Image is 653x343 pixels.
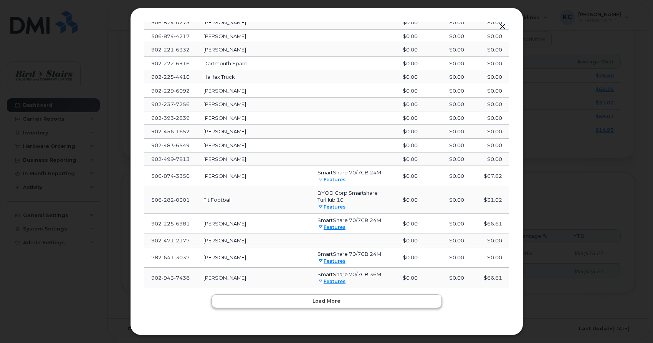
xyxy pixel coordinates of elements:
[162,237,174,244] span: 471
[620,310,647,337] iframe: Messenger Launcher
[471,234,509,248] td: $0.00
[317,250,382,258] div: SmartShare 70/7GB 24M
[174,237,190,244] span: 2177
[197,268,311,288] td: [PERSON_NAME]
[317,258,346,264] a: Features
[174,275,190,281] span: 7438
[151,254,190,260] span: 782
[471,247,509,268] td: $0.00
[197,247,311,268] td: [PERSON_NAME]
[151,275,190,281] span: 902
[471,214,509,234] td: $66.61
[389,247,425,268] td: $0.00
[389,234,425,248] td: $0.00
[197,214,311,234] td: [PERSON_NAME]
[425,247,471,268] td: $0.00
[151,237,190,244] span: 902
[425,214,471,234] td: $0.00
[162,254,174,260] span: 641
[389,268,425,288] td: $0.00
[174,254,190,260] span: 3037
[471,268,509,288] td: $66.61
[425,268,471,288] td: $0.00
[197,234,311,248] td: [PERSON_NAME]
[317,271,382,278] div: SmartShare 70/7GB 36M
[425,234,471,248] td: $0.00
[317,278,346,284] a: Features
[162,275,174,281] span: 943
[389,214,425,234] td: $0.00
[317,224,346,230] a: Features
